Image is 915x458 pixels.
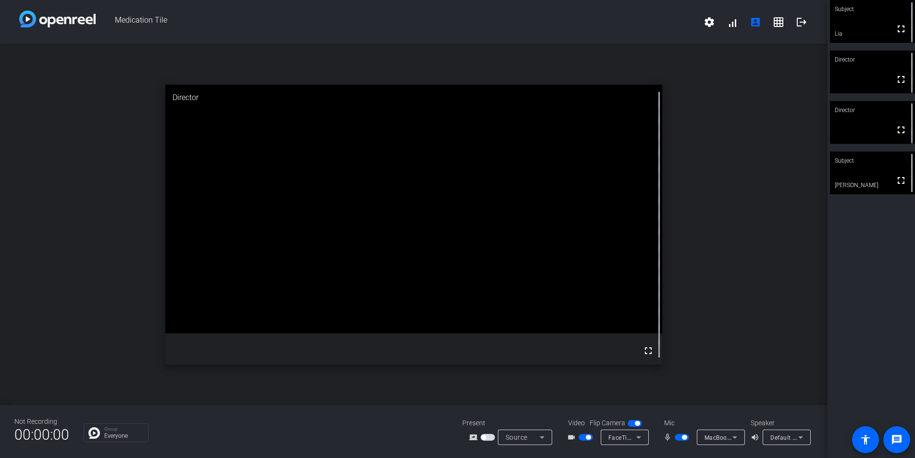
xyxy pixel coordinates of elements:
div: Director [165,85,662,111]
span: 00:00:00 [14,423,69,446]
mat-icon: volume_up [751,432,762,443]
button: signal_cellular_alt [721,11,744,34]
mat-icon: accessibility [860,434,871,445]
span: MacBook Air Microphone (Built-in) [705,433,801,441]
mat-icon: fullscreen [643,345,654,356]
mat-icon: fullscreen [895,74,907,85]
img: Chat Icon [88,427,100,439]
span: Source [506,433,528,441]
mat-icon: screen_share_outline [469,432,481,443]
mat-icon: videocam_outline [567,432,579,443]
span: Flip Camera [590,418,625,428]
p: Everyone [104,433,143,439]
mat-icon: grid_on [773,16,784,28]
div: Not Recording [14,417,69,427]
div: Present [462,418,558,428]
mat-icon: logout [796,16,807,28]
div: Speaker [751,418,808,428]
div: Director [830,51,915,69]
mat-icon: account_box [750,16,761,28]
mat-icon: fullscreen [895,23,907,35]
span: Medication Tile [96,11,698,34]
div: Director [830,101,915,119]
div: Subject [830,152,915,170]
mat-icon: fullscreen [895,124,907,136]
mat-icon: message [891,434,903,445]
span: FaceTime HD Camera (C4E1:9BFB) [608,433,707,441]
span: Default - MacBook Air Speakers (Built-in) [770,433,884,441]
div: Mic [655,418,751,428]
span: Video [568,418,585,428]
mat-icon: fullscreen [895,175,907,186]
img: white-gradient.svg [19,11,96,27]
p: Group [104,427,143,432]
mat-icon: settings [704,16,715,28]
mat-icon: mic_none [663,432,675,443]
